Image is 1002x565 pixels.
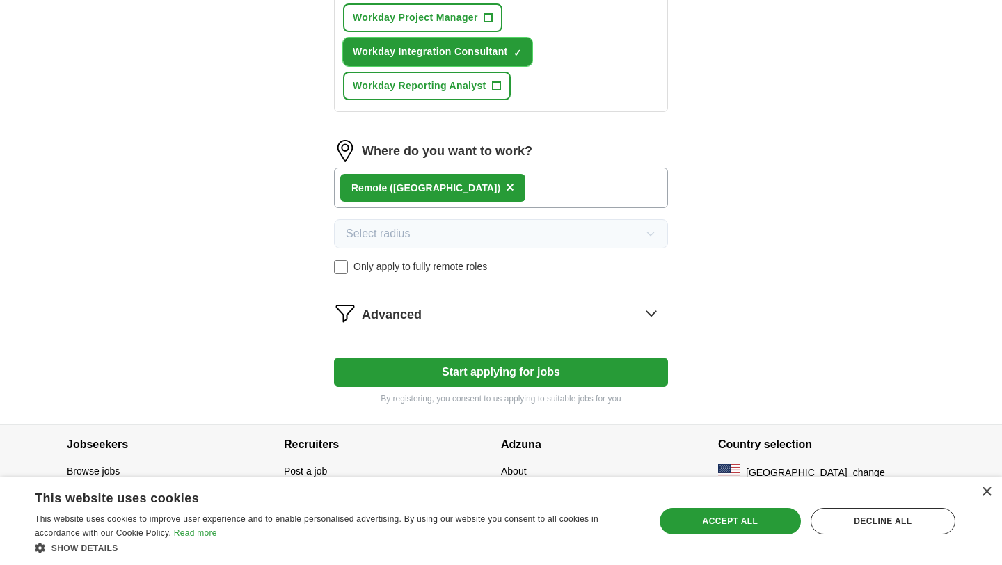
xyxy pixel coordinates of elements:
span: × [506,180,514,195]
div: Decline all [811,508,955,534]
div: Show details [35,541,637,555]
span: Select radius [346,225,411,242]
img: US flag [718,464,740,481]
button: × [506,177,514,198]
span: Advanced [362,305,422,324]
span: Workday Integration Consultant [353,45,508,59]
button: Start applying for jobs [334,358,668,387]
a: Read more, opens a new window [174,528,217,538]
span: Show details [51,543,118,553]
p: By registering, you consent to us applying to suitable jobs for you [334,392,668,405]
span: Workday Project Manager [353,10,478,25]
button: Workday Project Manager [343,3,502,32]
div: This website uses cookies [35,486,602,507]
button: Workday Integration Consultant✓ [343,38,532,66]
div: Accept all [660,508,801,534]
h4: Country selection [718,425,935,464]
a: Browse jobs [67,465,120,477]
span: This website uses cookies to improve user experience and to enable personalised advertising. By u... [35,514,598,538]
button: change [853,465,885,480]
span: ✓ [514,47,522,58]
label: Where do you want to work? [362,142,532,161]
button: Workday Reporting Analyst [343,72,511,100]
button: Select radius [334,219,668,248]
img: location.png [334,140,356,162]
a: About [501,465,527,477]
div: Close [981,487,992,498]
div: Remote ([GEOGRAPHIC_DATA]) [351,181,500,196]
span: [GEOGRAPHIC_DATA] [746,465,848,480]
img: filter [334,302,356,324]
span: Only apply to fully remote roles [353,260,487,274]
span: Workday Reporting Analyst [353,79,486,93]
a: Post a job [284,465,327,477]
input: Only apply to fully remote roles [334,260,348,274]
